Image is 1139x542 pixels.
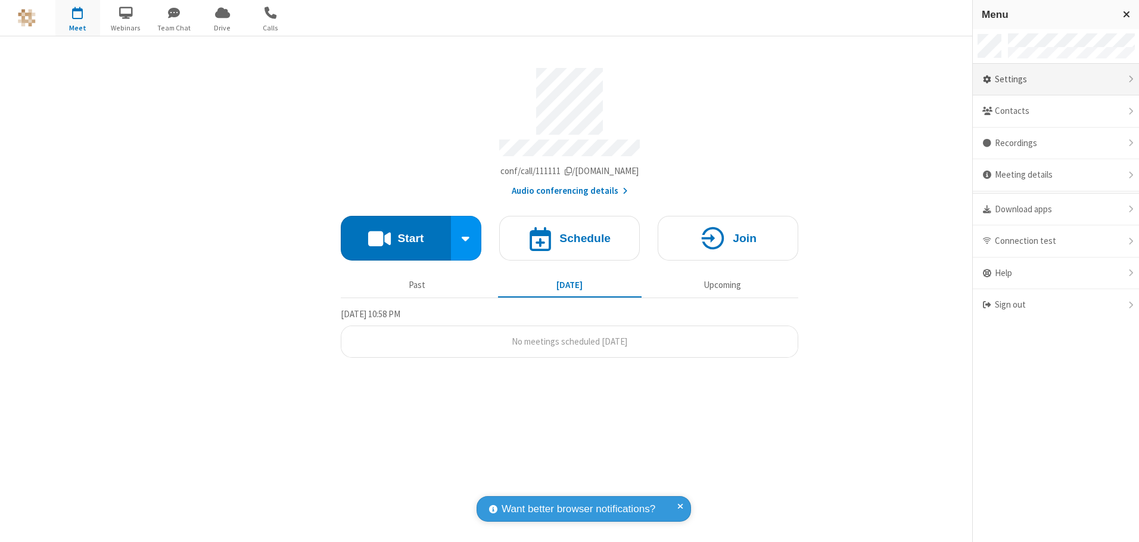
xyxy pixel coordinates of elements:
[499,216,640,261] button: Schedule
[18,9,36,27] img: QA Selenium DO NOT DELETE OR CHANGE
[973,159,1139,191] div: Meeting details
[341,59,798,198] section: Account details
[341,216,451,261] button: Start
[341,307,798,358] section: Today's Meetings
[973,128,1139,160] div: Recordings
[658,216,798,261] button: Join
[973,64,1139,96] div: Settings
[559,233,611,244] h4: Schedule
[498,274,642,296] button: [DATE]
[200,23,245,33] span: Drive
[502,501,655,517] span: Want better browser notifications?
[973,95,1139,128] div: Contacts
[982,9,1112,20] h3: Menu
[500,165,639,176] span: Copy my meeting room link
[512,184,628,198] button: Audio conferencing details
[651,274,794,296] button: Upcoming
[248,23,293,33] span: Calls
[152,23,197,33] span: Team Chat
[500,165,639,178] button: Copy my meeting room linkCopy my meeting room link
[973,258,1139,290] div: Help
[397,233,424,244] h4: Start
[512,336,627,347] span: No meetings scheduled [DATE]
[973,194,1139,226] div: Download apps
[973,289,1139,321] div: Sign out
[973,225,1139,258] div: Connection test
[733,233,757,244] h4: Join
[104,23,148,33] span: Webinars
[341,308,400,320] span: [DATE] 10:58 PM
[451,216,482,261] div: Start conference options
[346,274,489,296] button: Past
[55,23,100,33] span: Meet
